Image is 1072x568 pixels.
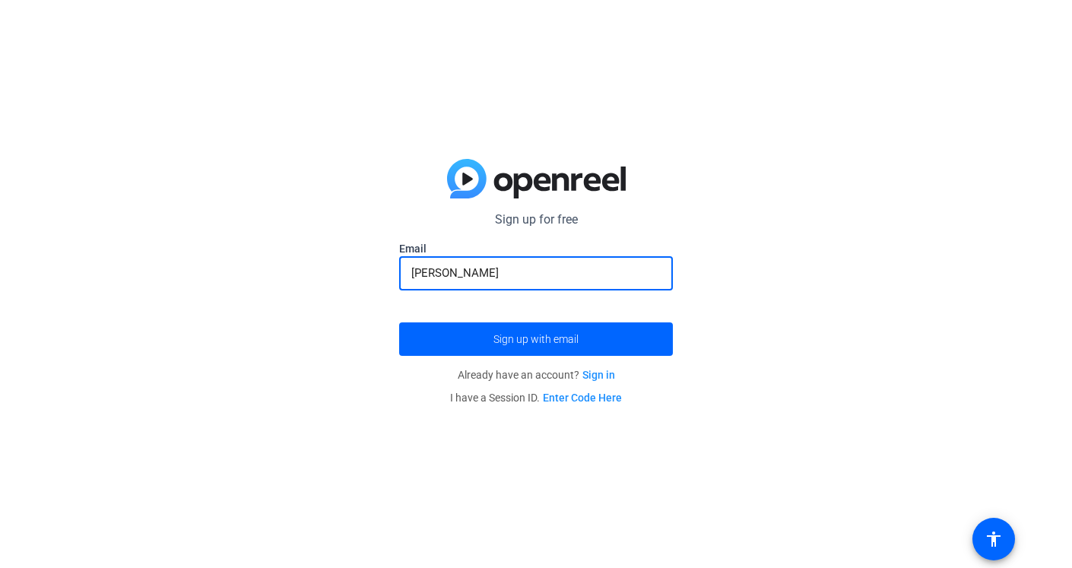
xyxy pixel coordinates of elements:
[582,369,615,381] a: Sign in
[985,530,1003,548] mat-icon: accessibility
[543,392,622,404] a: Enter Code Here
[399,211,673,229] p: Sign up for free
[450,392,622,404] span: I have a Session ID.
[458,369,615,381] span: Already have an account?
[447,159,626,198] img: blue-gradient.svg
[411,264,661,282] input: Enter Email Address
[399,241,673,256] label: Email
[399,322,673,356] button: Sign up with email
